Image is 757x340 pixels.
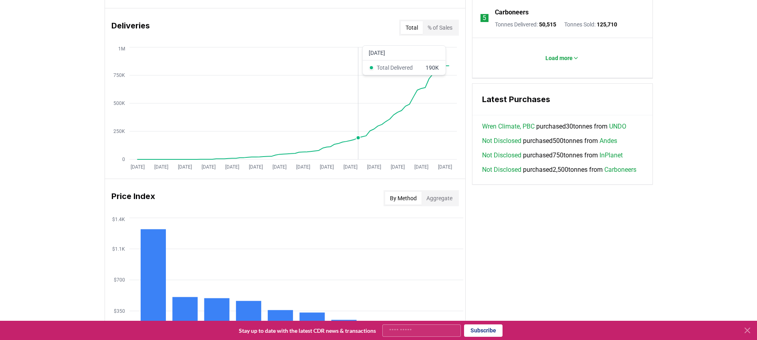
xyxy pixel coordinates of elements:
a: UNDO [609,122,626,131]
a: Not Disclosed [482,136,521,146]
a: Wren Climate, PBC [482,122,535,131]
p: 5 [482,13,486,23]
tspan: [DATE] [201,164,215,170]
a: Carboneers [495,8,529,17]
a: Not Disclosed [482,165,521,175]
button: % of Sales [423,21,457,34]
tspan: [DATE] [154,164,168,170]
tspan: 750K [113,72,125,78]
tspan: [DATE] [178,164,192,170]
tspan: [DATE] [130,164,144,170]
p: Tonnes Sold : [564,20,617,28]
span: purchased 500 tonnes from [482,136,617,146]
h3: Deliveries [111,20,150,36]
tspan: [DATE] [414,164,428,170]
button: Aggregate [422,192,457,205]
tspan: $1.4K [112,217,125,222]
tspan: [DATE] [225,164,239,170]
a: Not Disclosed [482,151,521,160]
tspan: 1M [118,46,125,52]
tspan: $1.1K [112,246,125,252]
a: Carboneers [604,165,636,175]
a: InPlanet [600,151,623,160]
button: Load more [539,50,585,66]
span: 125,710 [597,21,617,28]
tspan: [DATE] [319,164,333,170]
span: 50,515 [539,21,556,28]
tspan: [DATE] [390,164,404,170]
p: Load more [545,54,573,62]
tspan: 250K [113,129,125,134]
tspan: [DATE] [272,164,286,170]
span: purchased 2,500 tonnes from [482,165,636,175]
span: purchased 30 tonnes from [482,122,626,131]
button: Total [401,21,423,34]
tspan: [DATE] [367,164,381,170]
button: By Method [385,192,422,205]
tspan: [DATE] [438,164,452,170]
a: Andes [600,136,617,146]
tspan: [DATE] [248,164,262,170]
tspan: 500K [113,101,125,106]
p: Tonnes Delivered : [495,20,556,28]
tspan: 0 [122,157,125,162]
tspan: [DATE] [343,164,357,170]
tspan: $700 [114,277,125,283]
tspan: [DATE] [296,164,310,170]
h3: Price Index [111,190,155,206]
tspan: $350 [114,308,125,314]
h3: Latest Purchases [482,93,643,105]
span: purchased 750 tonnes from [482,151,623,160]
